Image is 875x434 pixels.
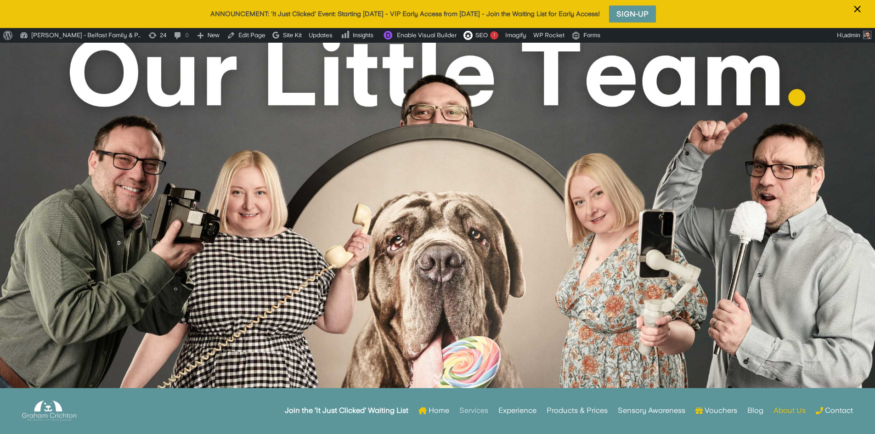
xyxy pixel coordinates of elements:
a: [PERSON_NAME] - Belfast Family & P… [16,28,145,43]
span: 24 [160,28,166,43]
a: Blog [747,393,763,428]
span: Site Kit [283,32,302,39]
span: admin [844,32,860,39]
a: Imagify [502,28,530,43]
a: Contact [816,393,853,428]
a: Products & Prices [547,393,608,428]
span: Insights [353,32,373,39]
a: Sensory Awareness [618,393,685,428]
span: × [853,0,862,18]
a: ANNOUNCEMENT: 'It Just Clicked' Event: Starting [DATE] - VIP Early Access from [DATE] - Join the ... [210,10,600,17]
span: 0 [185,28,188,43]
button: × [849,1,866,28]
a: Hi, [834,28,875,43]
a: Edit Page [223,28,269,43]
span: Forms [583,28,600,43]
strong: Join the ‘It Just Clicked’ Waiting List [285,407,408,414]
a: Updates [305,28,336,43]
a: Services [459,393,488,428]
a: Sign-Up [607,3,658,25]
span: New [208,28,220,43]
img: Graham Crichton Photography Logo - Graham Crichton - Belfast Family & Pet Photography Studio [22,398,76,423]
span: SEO [475,32,488,39]
a: WP Rocket [530,28,568,43]
a: Experience [498,393,536,428]
a: Vouchers [695,393,737,428]
div: ! [490,31,498,39]
a: Enable Visual Builder [378,28,460,43]
a: Join the ‘It Just Clicked’ Waiting List [285,393,408,428]
a: Home [418,393,449,428]
a: About Us [773,393,806,428]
